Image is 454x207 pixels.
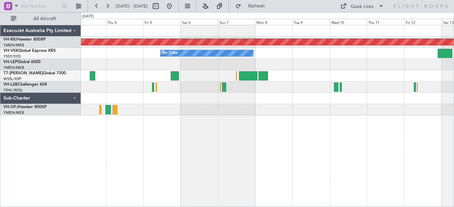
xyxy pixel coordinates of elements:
[3,60,17,64] span: VH-LEP
[7,13,74,24] button: All Aircraft
[3,38,17,42] span: VH-RIU
[232,1,273,12] button: Refresh
[3,60,40,64] a: VH-LEPGlobal 6000
[404,19,442,25] div: Fri 12
[69,19,106,25] div: Wed 3
[3,49,18,53] span: VH-VSK
[21,1,60,11] input: Trip Number
[3,71,43,75] span: T7-[PERSON_NAME]
[292,19,330,25] div: Tue 9
[3,38,46,42] a: VH-RIUHawker 800XP
[3,110,24,115] a: YMEN/MEB
[367,19,404,25] div: Thu 11
[330,19,367,25] div: Wed 10
[162,48,178,58] div: No Crew
[351,3,374,10] div: Quick Links
[3,105,18,109] span: VH-OFJ
[242,4,271,9] span: Refresh
[3,83,47,87] a: VH-L2BChallenger 604
[3,83,18,87] span: VH-L2B
[337,1,387,12] button: Quick Links
[3,71,66,75] a: T7-[PERSON_NAME]Global 7500
[218,19,255,25] div: Sun 7
[3,76,21,82] a: WSSL/XSP
[3,54,21,59] a: YSSY/SYD
[255,19,292,25] div: Mon 8
[3,43,24,48] a: YMEN/MEB
[143,19,181,25] div: Fri 5
[106,19,144,25] div: Thu 4
[82,14,94,19] div: [DATE]
[3,88,23,93] a: YSHL/WOL
[18,16,72,21] span: All Aircraft
[181,19,218,25] div: Sat 6
[116,3,148,9] span: [DATE] - [DATE]
[3,105,47,109] a: VH-OFJHawker 800XP
[3,65,24,70] a: YMEN/MEB
[3,49,56,53] a: VH-VSKGlobal Express XRS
